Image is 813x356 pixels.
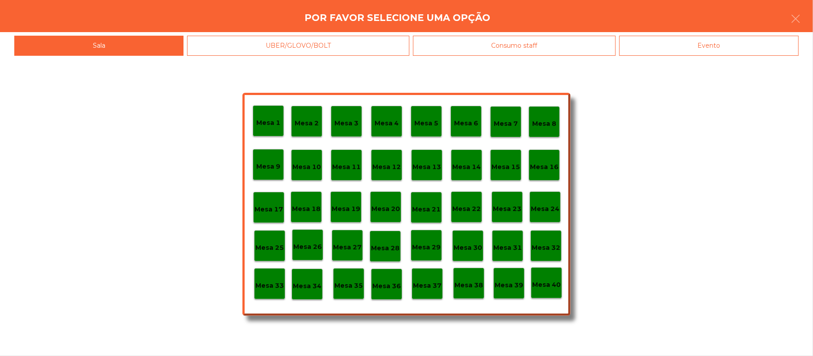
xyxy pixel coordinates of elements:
p: Mesa 28 [371,243,400,253]
p: Mesa 40 [532,280,561,290]
p: Mesa 21 [412,204,441,215]
div: Sala [14,36,183,56]
p: Mesa 30 [454,243,482,253]
h4: Por favor selecione uma opção [305,11,491,25]
p: Mesa 14 [452,162,481,172]
p: Mesa 11 [332,162,361,172]
p: Mesa 1 [256,118,280,128]
p: Mesa 35 [334,281,363,291]
p: Mesa 23 [493,204,521,214]
p: Mesa 6 [454,118,478,128]
p: Mesa 37 [413,281,442,291]
p: Mesa 7 [494,119,518,129]
p: Mesa 38 [454,280,483,290]
p: Mesa 16 [530,162,559,172]
p: Mesa 3 [334,118,359,128]
p: Mesa 36 [372,281,401,291]
p: Mesa 39 [495,280,523,290]
p: Mesa 20 [371,204,400,214]
p: Mesa 4 [375,118,399,128]
div: Evento [619,36,799,56]
p: Mesa 34 [293,281,321,291]
p: Mesa 27 [333,242,362,253]
p: Mesa 9 [256,161,280,172]
p: Mesa 29 [412,242,441,253]
p: Mesa 26 [293,242,322,252]
div: Consumo staff [413,36,616,56]
p: Mesa 31 [493,243,522,253]
p: Mesa 18 [292,204,321,214]
p: Mesa 2 [295,118,319,128]
p: Mesa 8 [532,119,556,129]
p: Mesa 25 [255,243,284,253]
div: UBER/GLOVO/BOLT [187,36,409,56]
p: Mesa 33 [255,281,284,291]
p: Mesa 24 [531,204,559,214]
p: Mesa 13 [413,162,441,172]
p: Mesa 10 [292,162,321,172]
p: Mesa 5 [414,118,438,128]
p: Mesa 17 [254,204,283,215]
p: Mesa 32 [532,243,560,253]
p: Mesa 15 [492,162,520,172]
p: Mesa 22 [452,204,481,214]
p: Mesa 19 [332,204,360,214]
p: Mesa 12 [372,162,401,172]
